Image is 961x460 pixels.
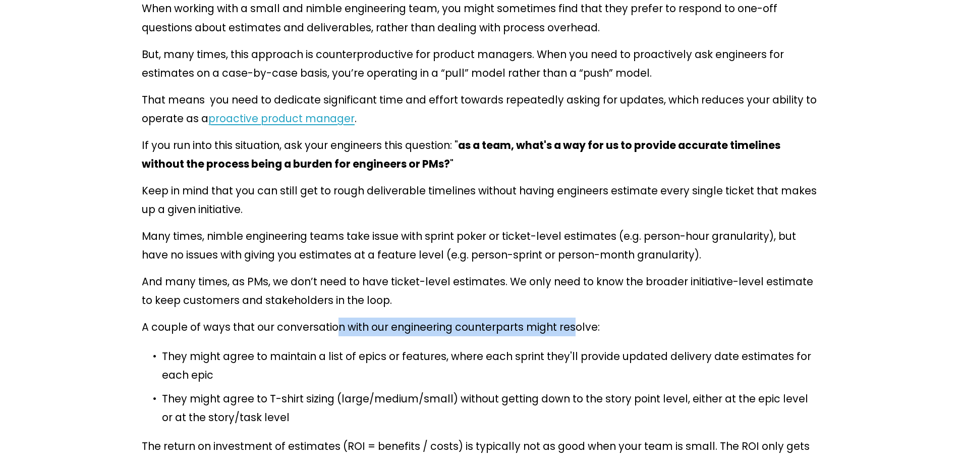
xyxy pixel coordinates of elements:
strong: as a team, what's a way for us to provide accurate timelines without the process being a burden f... [142,138,782,171]
p: That means you need to dedicate significant time and effort towards repeatedly asking for updates... [142,90,819,128]
p: Keep in mind that you can still get to rough deliverable timelines without having engineers estim... [142,181,819,219]
p: If you run into this situation, ask your engineers this question: " " [142,136,819,173]
p: A couple of ways that our conversation with our engineering counterparts might resolve: [142,318,819,336]
p: They might agree to T-shirt sizing (large/medium/small) without getting down to the story point l... [162,389,819,427]
p: They might agree to maintain a list of epics or features, where each sprint they'll provide updat... [162,347,819,384]
p: And many times, as PMs, we don’t need to have ticket-level estimates. We only need to know the br... [142,272,819,310]
p: Many times, nimble engineering teams take issue with sprint poker or ticket-level estimates (e.g.... [142,227,819,264]
p: But, many times, this approach is counterproductive for product managers. When you need to proact... [142,45,819,82]
a: proactive product manager [208,111,355,126]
